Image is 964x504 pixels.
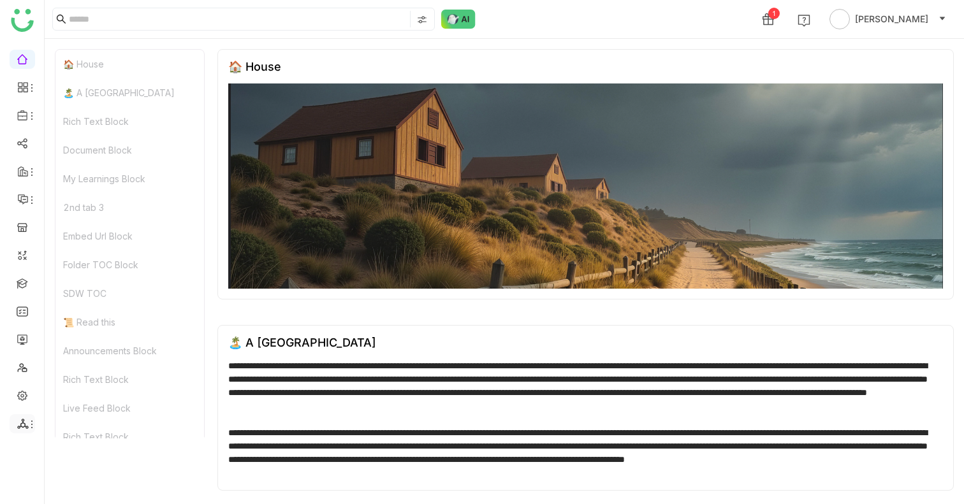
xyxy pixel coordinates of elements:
div: 📜 Read this [55,308,204,336]
div: Live Feed Block [55,394,204,422]
div: 2nd tab 3 [55,193,204,222]
img: 68553b2292361c547d91f02a [228,83,943,289]
div: 1 [768,8,780,19]
div: Rich Text Block [55,107,204,136]
div: 🏠 House [55,50,204,78]
div: My Learnings Block [55,164,204,193]
img: avatar [829,9,850,29]
img: help.svg [798,14,810,27]
div: Announcements Block [55,336,204,365]
div: 🏠 House [228,60,281,73]
button: [PERSON_NAME] [827,9,949,29]
img: search-type.svg [417,15,427,25]
div: Folder TOC Block [55,250,204,279]
div: Rich Text Block [55,422,204,451]
div: Document Block [55,136,204,164]
div: 🏝️ A [GEOGRAPHIC_DATA] [55,78,204,107]
span: [PERSON_NAME] [855,12,928,26]
img: logo [11,9,34,32]
div: 🏝️ A [GEOGRAPHIC_DATA] [228,336,376,349]
div: SDW TOC [55,279,204,308]
img: ask-buddy-normal.svg [441,10,476,29]
div: Embed Url Block [55,222,204,250]
div: Rich Text Block [55,365,204,394]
